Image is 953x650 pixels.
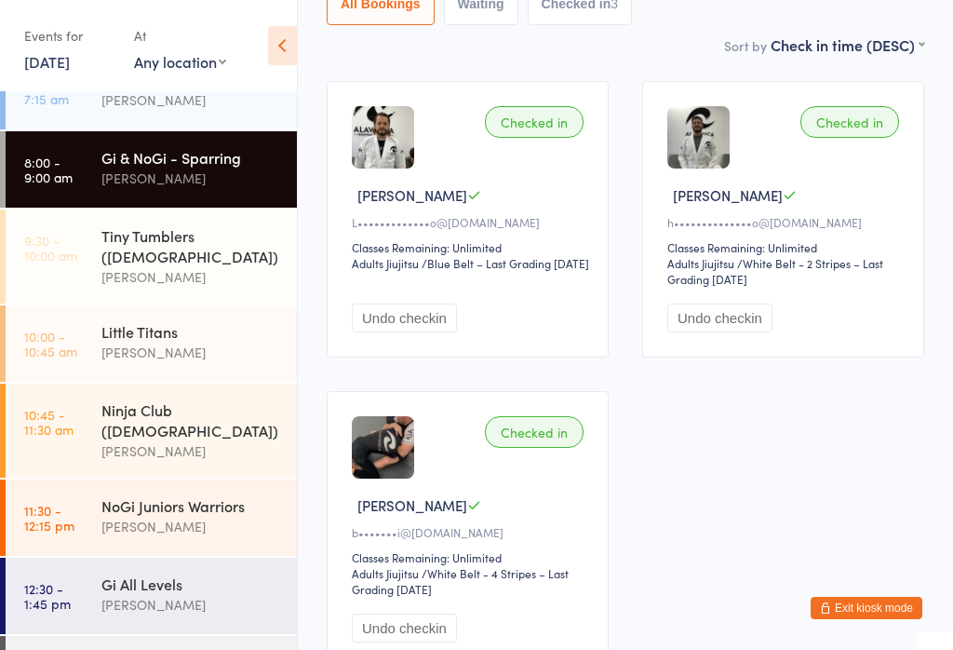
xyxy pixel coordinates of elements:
[24,155,73,184] time: 8:00 - 9:00 am
[24,329,77,359] time: 10:00 - 10:45 am
[352,614,457,643] button: Undo checkin
[101,266,281,288] div: [PERSON_NAME]
[673,185,783,205] span: [PERSON_NAME]
[352,255,419,271] div: Adults Jiujitsu
[101,342,281,363] div: [PERSON_NAME]
[101,168,281,189] div: [PERSON_NAME]
[24,581,71,611] time: 12:30 - 1:45 pm
[667,255,734,271] div: Adults Jiujitsu
[24,51,70,72] a: [DATE]
[134,51,226,72] div: Any location
[352,416,414,479] img: image1751531092.png
[724,36,767,55] label: Sort by
[800,106,899,138] div: Checked in
[6,480,297,556] a: 11:30 -12:15 pmNoGi Juniors Warriors[PERSON_NAME]
[667,106,730,169] img: image1701850557.png
[811,597,922,619] button: Exit kiosk mode
[6,384,297,478] a: 10:45 -11:30 amNinja Club ([DEMOGRAPHIC_DATA])[PERSON_NAME]
[24,20,115,51] div: Events for
[352,304,457,332] button: Undo checkin
[101,89,281,111] div: [PERSON_NAME]
[771,34,924,55] div: Check in time (DESC)
[667,255,883,287] span: / White Belt - 2 Stripes – Last Grading [DATE]
[357,495,467,515] span: [PERSON_NAME]
[352,565,569,597] span: / White Belt - 4 Stripes – Last Grading [DATE]
[352,239,589,255] div: Classes Remaining: Unlimited
[101,594,281,616] div: [PERSON_NAME]
[24,407,74,437] time: 10:45 - 11:30 am
[352,524,589,540] div: b•••••••i@[DOMAIN_NAME]
[6,53,297,129] a: 6:00 -7:15 amNoGi All Levels[PERSON_NAME]
[101,225,281,266] div: Tiny Tumblers ([DEMOGRAPHIC_DATA])
[667,239,905,255] div: Classes Remaining: Unlimited
[101,495,281,516] div: NoGi Juniors Warriors
[101,516,281,537] div: [PERSON_NAME]
[6,558,297,634] a: 12:30 -1:45 pmGi All Levels[PERSON_NAME]
[24,76,69,106] time: 6:00 - 7:15 am
[6,131,297,208] a: 8:00 -9:00 amGi & NoGi - Sparring[PERSON_NAME]
[357,185,467,205] span: [PERSON_NAME]
[24,503,74,533] time: 11:30 - 12:15 pm
[101,399,281,440] div: Ninja Club ([DEMOGRAPHIC_DATA])
[352,565,419,581] div: Adults Jiujitsu
[101,440,281,462] div: [PERSON_NAME]
[352,549,589,565] div: Classes Remaining: Unlimited
[352,214,589,230] div: L•••••••••••••o@[DOMAIN_NAME]
[101,147,281,168] div: Gi & NoGi - Sparring
[352,106,414,169] img: image1703661563.png
[134,20,226,51] div: At
[6,210,297,304] a: 9:30 -10:00 amTiny Tumblers ([DEMOGRAPHIC_DATA])[PERSON_NAME]
[667,214,905,230] div: h••••••••••••••o@[DOMAIN_NAME]
[24,233,77,263] time: 9:30 - 10:00 am
[485,416,584,448] div: Checked in
[101,321,281,342] div: Little Titans
[6,305,297,382] a: 10:00 -10:45 amLittle Titans[PERSON_NAME]
[485,106,584,138] div: Checked in
[667,304,772,332] button: Undo checkin
[101,574,281,594] div: Gi All Levels
[422,255,589,271] span: / Blue Belt – Last Grading [DATE]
